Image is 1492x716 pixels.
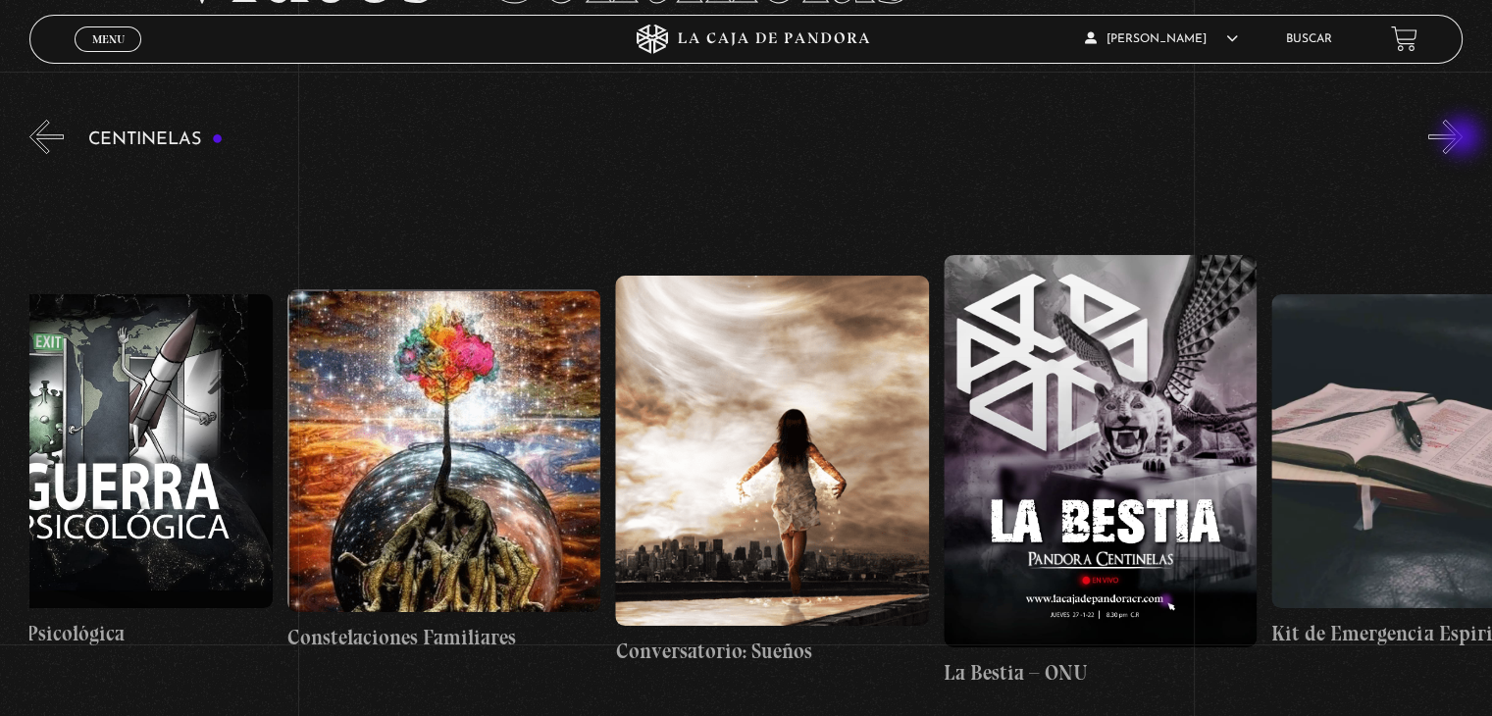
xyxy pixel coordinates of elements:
a: View your shopping cart [1391,26,1417,52]
button: Next [1428,120,1463,154]
h4: La Bestia – ONU [944,657,1257,689]
button: Previous [29,120,64,154]
h3: Centinelas [88,130,223,149]
h4: Constelaciones Familiares [287,622,600,653]
span: [PERSON_NAME] [1085,33,1238,45]
span: Cerrar [85,49,131,63]
a: Buscar [1286,33,1332,45]
h4: Conversatorio: Sueños [615,636,928,667]
span: Menu [92,33,125,45]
